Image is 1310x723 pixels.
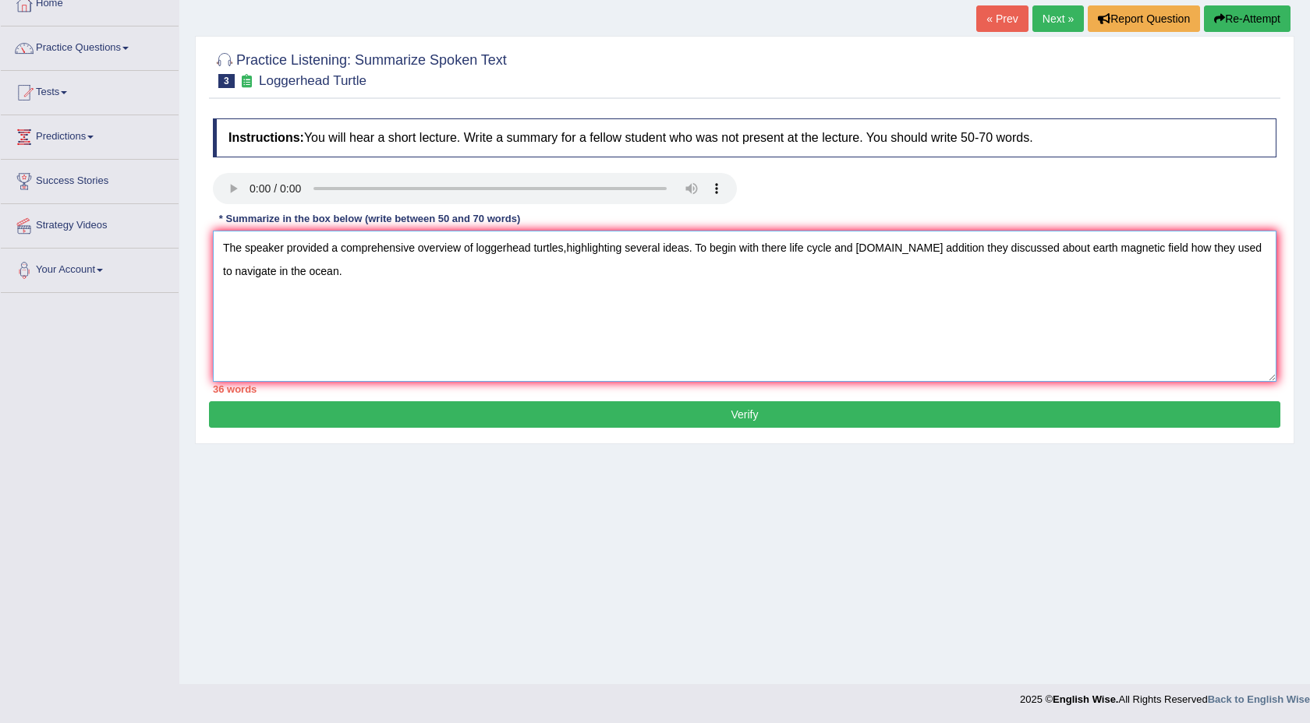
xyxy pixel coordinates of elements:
button: Re-Attempt [1204,5,1291,32]
h4: You will hear a short lecture. Write a summary for a fellow student who was not present at the le... [213,118,1276,157]
small: Exam occurring question [239,74,255,89]
a: Next » [1032,5,1084,32]
div: 2025 © All Rights Reserved [1020,684,1310,707]
small: Loggerhead Turtle [259,73,366,88]
a: Practice Questions [1,26,179,65]
a: Tests [1,71,179,110]
b: Instructions: [228,131,304,144]
button: Verify [209,401,1280,428]
a: Predictions [1,115,179,154]
div: * Summarize in the box below (write between 50 and 70 words) [213,212,526,227]
div: 36 words [213,382,1276,397]
a: Success Stories [1,160,179,199]
button: Report Question [1088,5,1200,32]
h2: Practice Listening: Summarize Spoken Text [213,49,507,88]
a: Your Account [1,249,179,287]
a: Back to English Wise [1208,693,1310,705]
strong: English Wise. [1053,693,1118,705]
a: Strategy Videos [1,204,179,243]
a: « Prev [976,5,1028,32]
span: 3 [218,74,235,88]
